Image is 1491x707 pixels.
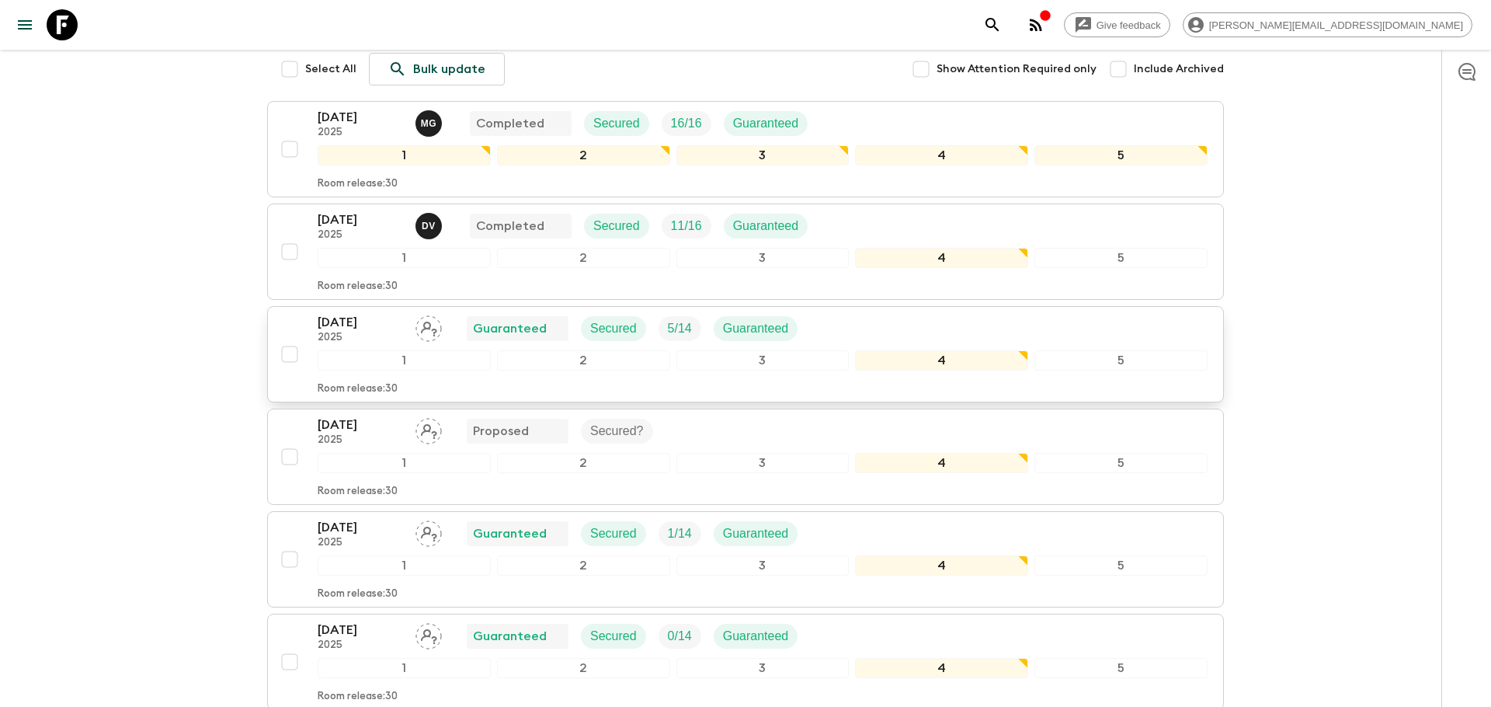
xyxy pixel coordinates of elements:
[590,422,644,441] p: Secured?
[318,108,403,127] p: [DATE]
[318,416,403,434] p: [DATE]
[733,217,799,235] p: Guaranteed
[855,453,1028,473] div: 4
[318,555,491,576] div: 1
[723,524,789,543] p: Guaranteed
[659,316,701,341] div: Trip Fill
[318,621,403,639] p: [DATE]
[668,524,692,543] p: 1 / 14
[581,316,646,341] div: Secured
[676,248,850,268] div: 3
[415,628,442,640] span: Assign pack leader
[723,319,789,338] p: Guaranteed
[1201,19,1472,31] span: [PERSON_NAME][EMAIL_ADDRESS][DOMAIN_NAME]
[9,9,40,40] button: menu
[1088,19,1170,31] span: Give feedback
[593,114,640,133] p: Secured
[473,627,547,646] p: Guaranteed
[318,453,491,473] div: 1
[318,127,403,139] p: 2025
[415,218,445,230] span: Dianna Velazquez
[1034,145,1208,165] div: 5
[318,691,398,703] p: Room release: 30
[668,319,692,338] p: 5 / 14
[590,627,637,646] p: Secured
[318,537,403,549] p: 2025
[1064,12,1170,37] a: Give feedback
[318,486,398,498] p: Room release: 30
[977,9,1008,40] button: search adventures
[497,145,670,165] div: 2
[659,624,701,649] div: Trip Fill
[676,658,850,678] div: 3
[473,422,529,441] p: Proposed
[369,53,505,85] a: Bulk update
[318,639,403,652] p: 2025
[476,217,544,235] p: Completed
[671,114,702,133] p: 16 / 16
[318,350,491,371] div: 1
[267,409,1224,505] button: [DATE]2025Assign pack leaderProposedSecured?12345Room release:30
[497,658,670,678] div: 2
[581,521,646,546] div: Secured
[855,145,1028,165] div: 4
[413,60,485,78] p: Bulk update
[1034,248,1208,268] div: 5
[267,204,1224,300] button: [DATE]2025Dianna VelazquezCompletedSecuredTrip FillGuaranteed12345Room release:30
[855,658,1028,678] div: 4
[318,658,491,678] div: 1
[497,248,670,268] div: 2
[318,229,403,242] p: 2025
[473,524,547,543] p: Guaranteed
[590,524,637,543] p: Secured
[855,350,1028,371] div: 4
[318,145,491,165] div: 1
[1034,658,1208,678] div: 5
[318,588,398,601] p: Room release: 30
[1134,61,1224,77] span: Include Archived
[1183,12,1472,37] div: [PERSON_NAME][EMAIL_ADDRESS][DOMAIN_NAME]
[267,306,1224,402] button: [DATE]2025Assign pack leaderGuaranteedSecuredTrip FillGuaranteed12345Room release:30
[855,555,1028,576] div: 4
[497,555,670,576] div: 2
[676,145,850,165] div: 3
[676,453,850,473] div: 3
[937,61,1097,77] span: Show Attention Required only
[318,313,403,332] p: [DATE]
[662,214,711,239] div: Trip Fill
[1034,350,1208,371] div: 5
[267,511,1224,608] button: [DATE]2025Assign pack leaderGuaranteedSecuredTrip FillGuaranteed12345Room release:30
[415,423,442,435] span: Assign pack leader
[1034,555,1208,576] div: 5
[415,320,442,333] span: Assign pack leader
[723,627,789,646] p: Guaranteed
[497,350,670,371] div: 2
[581,419,653,444] div: Secured?
[733,114,799,133] p: Guaranteed
[318,383,398,395] p: Room release: 30
[318,248,491,268] div: 1
[584,214,649,239] div: Secured
[676,555,850,576] div: 3
[590,319,637,338] p: Secured
[415,115,445,127] span: Melido Grullon
[318,211,403,229] p: [DATE]
[305,61,356,77] span: Select All
[476,114,544,133] p: Completed
[267,101,1224,197] button: [DATE]2025Melido GrullonCompletedSecuredTrip FillGuaranteed12345Room release:30
[581,624,646,649] div: Secured
[318,280,398,293] p: Room release: 30
[584,111,649,136] div: Secured
[855,248,1028,268] div: 4
[318,434,403,447] p: 2025
[318,332,403,344] p: 2025
[473,319,547,338] p: Guaranteed
[497,453,670,473] div: 2
[659,521,701,546] div: Trip Fill
[318,178,398,190] p: Room release: 30
[662,111,711,136] div: Trip Fill
[318,518,403,537] p: [DATE]
[593,217,640,235] p: Secured
[1034,453,1208,473] div: 5
[676,350,850,371] div: 3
